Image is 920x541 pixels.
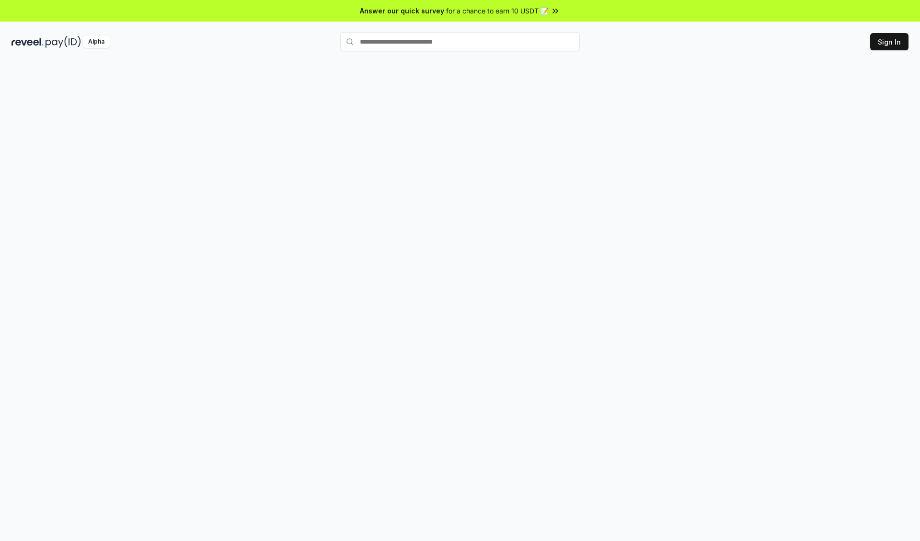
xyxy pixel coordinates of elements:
img: pay_id [46,36,81,48]
span: Answer our quick survey [360,6,444,16]
img: reveel_dark [11,36,44,48]
button: Sign In [870,33,908,50]
span: for a chance to earn 10 USDT 📝 [446,6,549,16]
div: Alpha [83,36,110,48]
